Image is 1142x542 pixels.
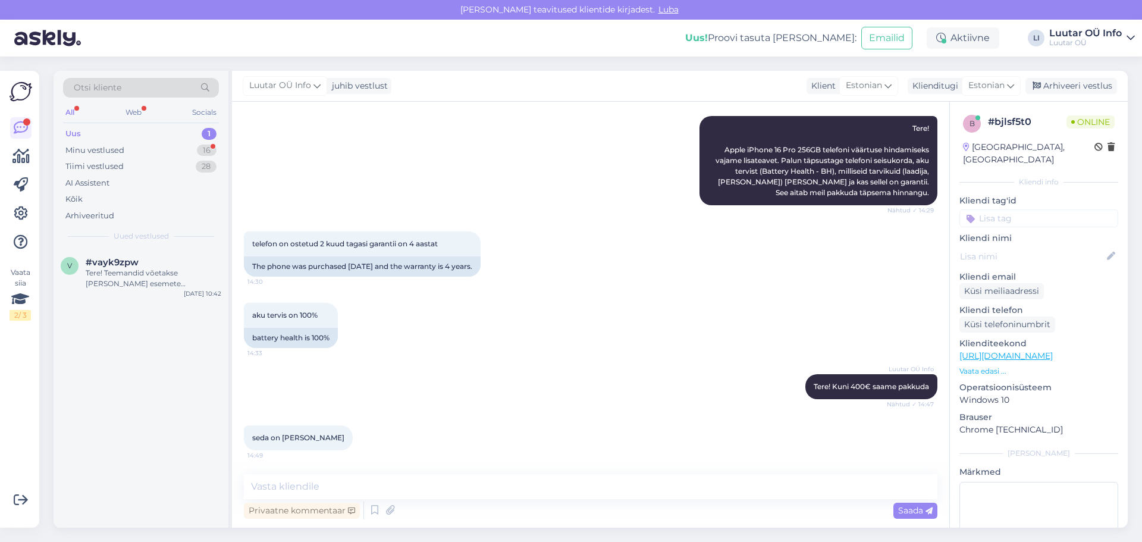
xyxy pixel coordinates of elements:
div: 2 / 3 [10,310,31,321]
p: Brauser [959,411,1118,424]
span: Estonian [968,79,1005,92]
p: Kliendi tag'id [959,195,1118,207]
b: Uus! [685,32,708,43]
span: Otsi kliente [74,82,121,94]
img: Askly Logo [10,80,32,103]
span: aku tervis on 100% [252,311,318,319]
div: juhib vestlust [327,80,388,92]
span: #vayk9zpw [86,257,139,268]
div: Kõik [65,193,83,205]
a: Luutar OÜ InfoLuutar OÜ [1049,29,1135,48]
div: Socials [190,105,219,120]
div: LI [1028,30,1044,46]
span: 14:49 [247,451,292,460]
p: Windows 10 [959,394,1118,406]
span: Luutar OÜ Info [889,365,934,374]
div: Arhiveeritud [65,210,114,222]
p: Kliendi nimi [959,232,1118,245]
div: 1 [202,128,217,140]
span: Estonian [846,79,882,92]
div: 16 [197,145,217,156]
div: Küsi meiliaadressi [959,283,1044,299]
span: seda on [PERSON_NAME] [252,433,344,442]
p: Kliendi email [959,271,1118,283]
span: Nähtud ✓ 14:29 [887,206,934,215]
div: Aktiivne [927,27,999,49]
span: 14:33 [247,349,292,358]
div: Arhiveeri vestlus [1025,78,1117,94]
span: 14:30 [247,277,292,286]
div: Proovi tasuta [PERSON_NAME]: [685,31,857,45]
span: Tere! Apple iPhone 16 Pro 256GB telefoni väärtuse hindamiseks vajame lisateavet. Palun täpsustage... [716,124,931,197]
input: Lisa nimi [960,250,1105,263]
div: Klienditugi [908,80,958,92]
div: [DATE] 10:42 [184,289,221,298]
div: Tere! Teemandid võetakse [PERSON_NAME] esemete hindamisel arvesse. Teemantidega ehete puhul võime... [86,268,221,289]
div: [PERSON_NAME] [959,448,1118,459]
input: Lisa tag [959,209,1118,227]
span: Nähtud ✓ 14:47 [887,400,934,409]
div: Uus [65,128,81,140]
span: v [67,261,72,270]
span: telefon on ostetud 2 kuud tagasi garantii on 4 aastat [252,239,438,248]
button: Emailid [861,27,912,49]
div: AI Assistent [65,177,109,189]
div: battery health is 100% [244,328,338,348]
p: Kliendi telefon [959,304,1118,317]
div: Web [123,105,144,120]
a: [URL][DOMAIN_NAME] [959,350,1053,361]
div: The phone was purchased [DATE] and the warranty is 4 years. [244,256,481,277]
div: # bjlsf5t0 [988,115,1066,129]
div: [GEOGRAPHIC_DATA], [GEOGRAPHIC_DATA] [963,141,1094,166]
span: Luutar OÜ Info [249,79,311,92]
div: Vaata siia [10,267,31,321]
div: Kliendi info [959,177,1118,187]
span: Online [1066,115,1115,129]
div: Privaatne kommentaar [244,503,360,519]
div: All [63,105,77,120]
p: Operatsioonisüsteem [959,381,1118,394]
p: Chrome [TECHNICAL_ID] [959,424,1118,436]
span: b [970,119,975,128]
p: Märkmed [959,466,1118,478]
div: Küsi telefoninumbrit [959,317,1055,333]
div: Minu vestlused [65,145,124,156]
div: Klient [807,80,836,92]
span: Tere! Kuni 400€ saame pakkuda [814,382,929,391]
p: Klienditeekond [959,337,1118,350]
span: Saada [898,505,933,516]
div: Luutar OÜ [1049,38,1122,48]
div: Luutar OÜ Info [1049,29,1122,38]
div: Tiimi vestlused [65,161,124,173]
span: Uued vestlused [114,231,169,242]
span: Luba [655,4,682,15]
div: 28 [196,161,217,173]
p: Vaata edasi ... [959,366,1118,377]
